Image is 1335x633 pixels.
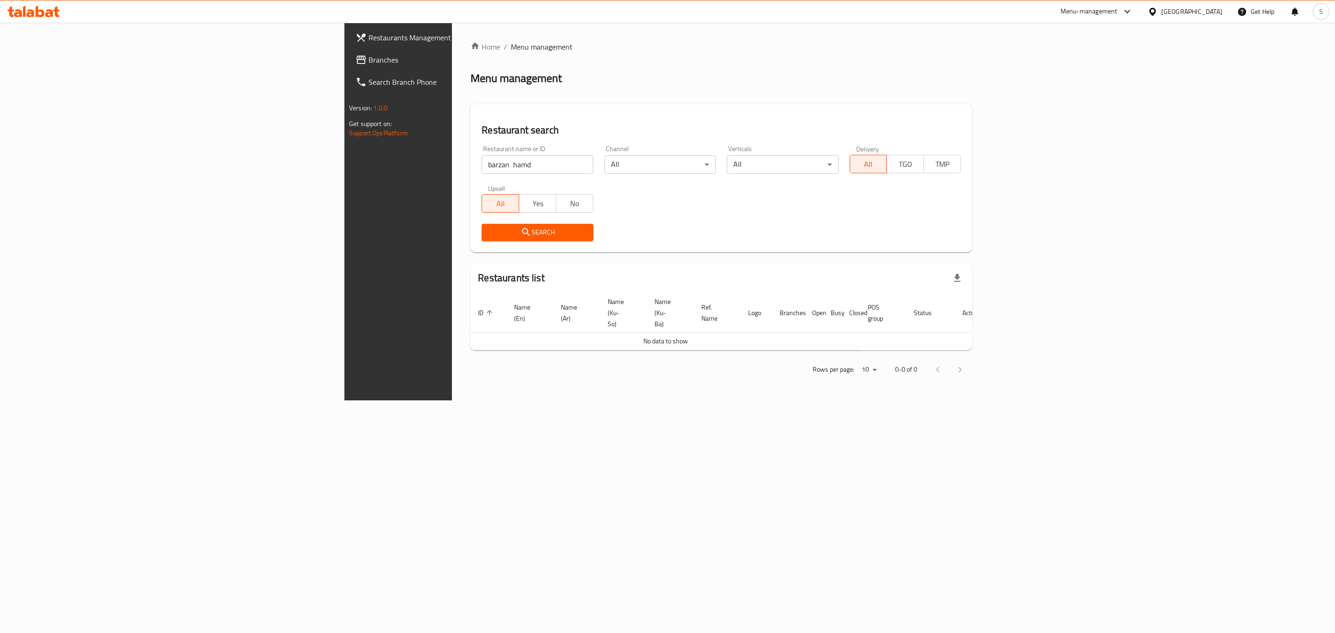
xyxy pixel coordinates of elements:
[482,123,961,137] h2: Restaurant search
[488,185,505,191] label: Upsell
[348,26,567,49] a: Restaurants Management
[955,293,987,333] th: Action
[556,194,593,213] button: No
[369,76,560,88] span: Search Branch Phone
[727,155,838,174] div: All
[349,102,372,114] span: Version:
[348,71,567,93] a: Search Branch Phone
[482,224,593,241] button: Search
[886,155,924,173] button: TGO
[369,54,560,65] span: Branches
[842,293,860,333] th: Closed
[655,296,683,329] span: Name (Ku-Ba)
[470,41,972,52] nav: breadcrumb
[608,296,636,329] span: Name (Ku-So)
[560,197,590,210] span: No
[858,363,880,377] div: Rows per page:
[348,49,567,71] a: Branches
[1161,6,1222,17] div: [GEOGRAPHIC_DATA]
[701,302,730,324] span: Ref. Name
[643,335,688,347] span: No data to show
[1319,6,1323,17] span: S
[813,364,854,375] p: Rows per page:
[772,293,805,333] th: Branches
[482,155,593,174] input: Search for restaurant name or ID..
[823,293,842,333] th: Busy
[856,146,879,152] label: Delivery
[868,302,895,324] span: POS group
[349,118,392,130] span: Get support on:
[486,197,515,210] span: All
[923,155,961,173] button: TMP
[523,197,553,210] span: Yes
[741,293,772,333] th: Logo
[478,271,544,285] h2: Restaurants list
[850,155,887,173] button: All
[890,158,920,171] span: TGO
[805,293,823,333] th: Open
[604,155,716,174] div: All
[369,32,560,43] span: Restaurants Management
[914,307,944,318] span: Status
[895,364,917,375] p: 0-0 of 0
[561,302,589,324] span: Name (Ar)
[482,194,519,213] button: All
[373,102,388,114] span: 1.0.0
[470,293,987,350] table: enhanced table
[854,158,884,171] span: All
[349,127,408,139] a: Support.OpsPlatform
[519,194,556,213] button: Yes
[928,158,957,171] span: TMP
[478,307,496,318] span: ID
[1061,6,1118,17] div: Menu-management
[489,227,585,238] span: Search
[514,302,542,324] span: Name (En)
[946,267,968,289] div: Export file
